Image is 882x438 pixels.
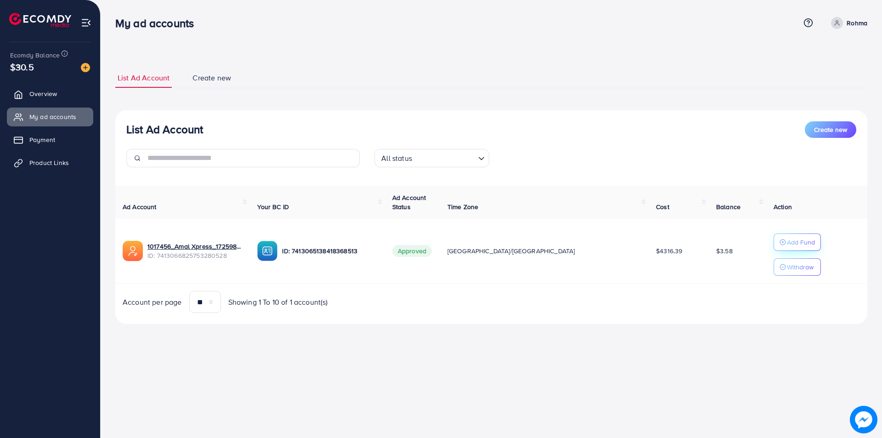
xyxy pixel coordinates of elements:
a: My ad accounts [7,108,93,126]
span: Ad Account Status [392,193,426,211]
p: Withdraw [787,262,814,273]
img: logo [9,13,71,27]
p: ID: 7413065138418368513 [282,245,377,256]
a: Overview [7,85,93,103]
span: Balance [716,202,741,211]
span: All status [379,152,414,165]
h3: List Ad Account [126,123,203,136]
span: Time Zone [447,202,478,211]
span: My ad accounts [29,112,76,121]
span: Your BC ID [257,202,289,211]
span: Create new [814,125,847,134]
button: Add Fund [774,233,821,251]
span: List Ad Account [118,73,170,83]
img: menu [81,17,91,28]
img: image [81,63,90,72]
div: <span class='underline'>1017456_Amal Xpress_1725989134924</span></br>7413066825753280528 [147,242,243,261]
span: Cost [656,202,669,211]
a: Product Links [7,154,93,172]
button: Withdraw [774,258,821,276]
img: image [850,406,877,433]
span: Account per page [123,297,182,307]
span: ID: 7413066825753280528 [147,251,243,260]
span: Approved [392,245,432,257]
img: ic-ads-acc.e4c84228.svg [123,241,143,261]
input: Search for option [415,150,475,165]
span: Action [774,202,792,211]
span: Showing 1 To 10 of 1 account(s) [228,297,328,307]
a: 1017456_Amal Xpress_1725989134924 [147,242,243,251]
span: Product Links [29,158,69,167]
span: [GEOGRAPHIC_DATA]/[GEOGRAPHIC_DATA] [447,246,575,256]
span: $3.58 [716,246,733,256]
a: Rohma [827,17,867,29]
button: Create new [805,121,856,138]
h3: My ad accounts [115,17,201,30]
img: ic-ba-acc.ded83a64.svg [257,241,277,261]
span: Overview [29,89,57,98]
a: Payment [7,131,93,149]
span: $30.5 [10,60,34,74]
div: Search for option [374,149,489,167]
span: Create new [192,73,231,83]
p: Rohma [847,17,867,28]
span: Payment [29,135,55,144]
p: Add Fund [787,237,815,248]
span: $4316.39 [656,246,682,256]
span: Ad Account [123,202,157,211]
span: Ecomdy Balance [10,51,60,60]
